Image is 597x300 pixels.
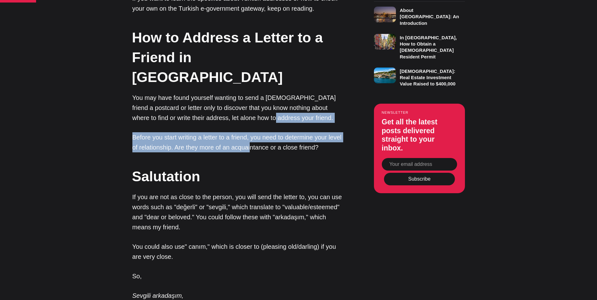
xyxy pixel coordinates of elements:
p: You may have found yourself wanting to send a [DEMOGRAPHIC_DATA] friend a postcard or letter only... [132,93,343,123]
p: If you are not as close to the person, you will send the letter to, you can use words such as "de... [132,192,343,232]
p: So, [132,271,343,281]
input: Your email address [382,158,457,171]
p: You could also use" canım," which is closer to (pleasing old/darling) if you are very close. [132,242,343,262]
p: Before you start writing a letter to a friend, you need to determine your level of relationship. ... [132,132,343,152]
button: Subscribe [384,173,455,185]
a: [DEMOGRAPHIC_DATA]: Real Estate Investment Value Raised to $400,000 [374,64,465,87]
em: Sevgili arkadaşım, [132,292,184,299]
h3: Get all the latest posts delivered straight to your inbox. [382,118,457,152]
a: About [GEOGRAPHIC_DATA]: An Introduction [374,1,465,26]
a: In [GEOGRAPHIC_DATA], How to Obtain a [DEMOGRAPHIC_DATA] Resident Permit [374,31,465,60]
h3: In [GEOGRAPHIC_DATA], How to Obtain a [DEMOGRAPHIC_DATA] Resident Permit [400,35,457,59]
h2: How to Address a Letter to a Friend in [GEOGRAPHIC_DATA] [132,28,342,87]
h3: About [GEOGRAPHIC_DATA]: An Introduction [400,8,459,26]
h2: Salutation [132,166,342,186]
small: Newsletter [382,111,457,114]
h3: [DEMOGRAPHIC_DATA]: Real Estate Investment Value Raised to $400,000 [400,68,456,87]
